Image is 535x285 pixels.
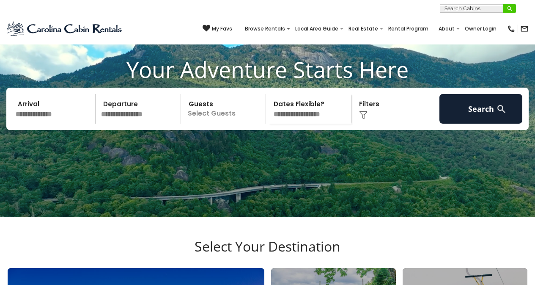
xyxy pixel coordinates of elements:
[520,25,529,33] img: mail-regular-black.png
[203,25,232,33] a: My Favs
[384,23,433,35] a: Rental Program
[241,23,289,35] a: Browse Rentals
[461,23,501,35] a: Owner Login
[184,94,266,124] p: Select Guests
[507,25,516,33] img: phone-regular-black.png
[6,238,529,268] h3: Select Your Destination
[6,56,529,83] h1: Your Adventure Starts Here
[496,104,507,114] img: search-regular-white.png
[212,25,232,33] span: My Favs
[6,20,123,37] img: Blue-2.png
[434,23,459,35] a: About
[359,111,368,119] img: filter--v1.png
[439,94,522,124] button: Search
[344,23,382,35] a: Real Estate
[291,23,343,35] a: Local Area Guide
